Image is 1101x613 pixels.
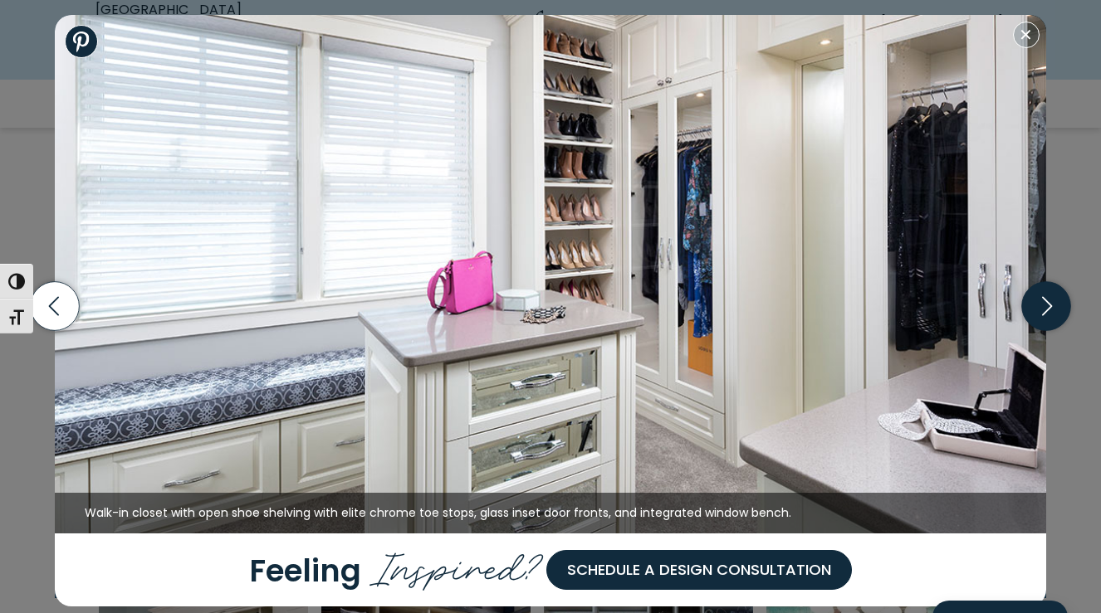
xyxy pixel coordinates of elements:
[369,533,546,596] span: Inspired?
[1013,22,1040,48] button: Close modal
[546,550,852,590] a: Schedule a Design Consultation
[249,549,361,592] span: Feeling
[55,15,1046,533] img: Walk-in closet with open shoe shelving with elite chrome toe stops, glass inset door fronts, and ...
[55,493,1046,534] figcaption: Walk-in closet with open shoe shelving with elite chrome toe stops, glass inset door fronts, and ...
[65,25,98,58] a: Share to Pinterest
